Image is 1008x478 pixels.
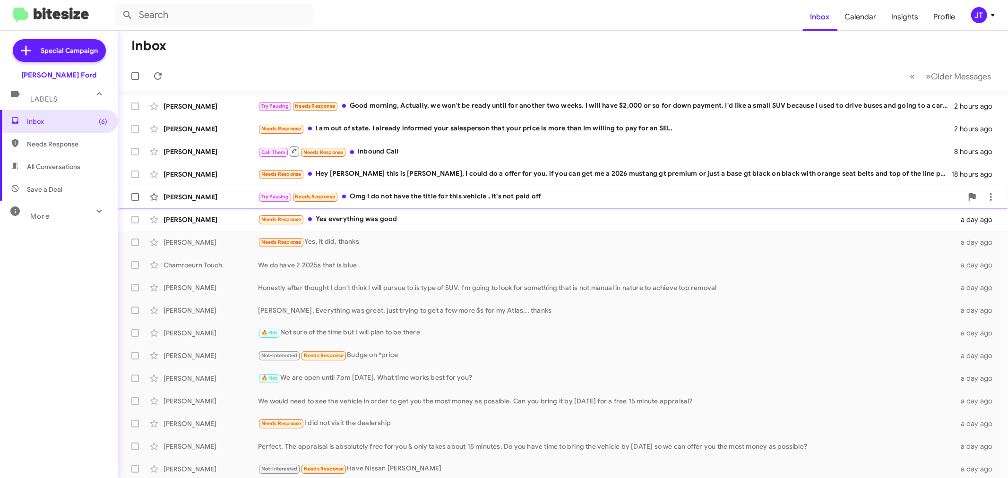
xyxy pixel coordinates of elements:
span: 🔥 Hot [261,375,277,381]
div: Have Nissan [PERSON_NAME] [258,463,954,474]
div: Chamroeurn Touch [164,260,258,270]
div: Inbound Call [258,145,954,157]
span: Needs Response [261,216,302,222]
span: Call Them [261,149,286,155]
span: Needs Response [304,466,344,472]
div: Yes everything was good [258,214,954,225]
div: a day ago [954,215,1000,224]
div: Omg I do not have the title for this vehicle , it's not paid off [258,191,963,202]
span: 🔥 Hot [261,330,277,336]
div: a day ago [954,238,1000,247]
div: [PERSON_NAME] [164,464,258,474]
div: [PERSON_NAME] [164,328,258,338]
div: [PERSON_NAME] [164,306,258,315]
div: Budge on *price [258,350,954,361]
span: Try Pausing [261,103,289,109]
div: a day ago [954,442,1000,451]
span: Needs Response [27,139,107,149]
div: [PERSON_NAME] [164,396,258,406]
span: (6) [99,117,107,126]
div: I did not visit the dealership [258,418,954,429]
div: Hey [PERSON_NAME] this is [PERSON_NAME], I could do a offer for you, if you can get me a 2026 mus... [258,169,951,179]
div: 2 hours ago [954,102,1000,111]
a: Calendar [837,3,884,31]
span: Needs Response [261,126,302,132]
div: We are open until 7pm [DATE]. What time works best for you? [258,373,954,384]
span: Needs Response [304,352,344,358]
nav: Page navigation example [905,67,997,86]
div: [PERSON_NAME] [164,124,258,134]
a: Insights [884,3,926,31]
span: Needs Response [295,103,335,109]
div: [PERSON_NAME] [164,283,258,292]
a: Special Campaign [13,39,106,62]
div: [PERSON_NAME] [164,238,258,247]
div: [PERSON_NAME] [164,442,258,451]
span: Try Pausing [261,194,289,200]
div: a day ago [954,396,1000,406]
div: a day ago [954,351,1000,360]
div: 18 hours ago [951,170,1000,179]
span: « [910,70,915,82]
span: All Conversations [27,162,80,171]
div: Good morning, Actually, we won't be ready until for another two weeks. I will have $2,000 or so f... [258,101,954,111]
div: Yes, it did, thanks [258,237,954,248]
span: More [30,212,50,221]
div: [PERSON_NAME] [164,419,258,428]
div: 2 hours ago [954,124,1000,134]
div: [PERSON_NAME] [164,170,258,179]
span: Needs Response [261,171,302,177]
span: Labels [30,95,58,103]
h1: Inbox [131,38,166,53]
span: Older Messages [931,71,991,82]
span: Special Campaign [41,46,98,55]
span: Needs Response [261,239,302,245]
div: JT [971,7,987,23]
div: [PERSON_NAME] [164,351,258,360]
input: Search [114,4,313,26]
div: [PERSON_NAME] [164,374,258,383]
div: [PERSON_NAME], Everything was great, just trying to get a few more $s for my Atlas... thanks [258,306,954,315]
div: [PERSON_NAME] [164,215,258,224]
div: [PERSON_NAME] [164,192,258,202]
span: Not-Interested [261,352,298,358]
span: » [926,70,931,82]
div: 8 hours ago [954,147,1000,156]
div: a day ago [954,374,1000,383]
div: a day ago [954,283,1000,292]
span: Needs Response [303,149,344,155]
div: a day ago [954,419,1000,428]
div: [PERSON_NAME] Ford [22,70,97,80]
div: Not sure of the time but I will plan to be there [258,327,954,338]
span: Needs Response [261,420,302,427]
div: a day ago [954,306,1000,315]
div: [PERSON_NAME] [164,102,258,111]
div: a day ago [954,260,1000,270]
span: Needs Response [295,194,335,200]
a: Profile [926,3,963,31]
div: a day ago [954,464,1000,474]
div: We would need to see the vehicle in order to get you the most money as possible. Can you bring it... [258,396,954,406]
button: Next [920,67,997,86]
span: Inbox [27,117,107,126]
span: Save a Deal [27,185,62,194]
div: We do have 2 2025s that is blue [258,260,954,270]
button: JT [963,7,998,23]
div: Honestly after thought I don't think I will pursue to is type of SUV. I'm going to look for somet... [258,283,954,292]
span: Not-Interested [261,466,298,472]
div: a day ago [954,328,1000,338]
a: Inbox [803,3,837,31]
button: Previous [904,67,921,86]
div: Perfect. The appraisal is absolutely free for you & only takes about 15 minutes. Do you have time... [258,442,954,451]
div: [PERSON_NAME] [164,147,258,156]
div: I am out of state. I already informed your salesperson that your price is more than Im willing to... [258,123,954,134]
